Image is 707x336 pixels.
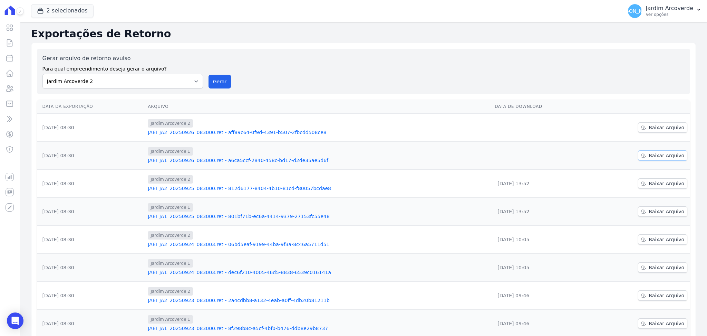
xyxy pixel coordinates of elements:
span: [PERSON_NAME] [614,9,655,13]
a: Baixar Arquivo [638,318,687,329]
th: Data de Download [492,100,589,114]
td: [DATE] 08:30 [37,170,145,198]
span: Jardim Arcoverde 2 [148,175,193,184]
a: JAEI_JA2_20250924_083003.ret - 06bd5eaf-9199-44ba-9f3a-8c46a5711d51 [148,241,489,248]
p: Ver opções [646,12,693,17]
a: JAEI_JA2_20250925_083000.ret - 812d6177-8404-4b10-81cd-f80057bcdae8 [148,185,489,192]
span: Baixar Arquivo [649,124,684,131]
span: Baixar Arquivo [649,152,684,159]
td: [DATE] 13:52 [492,198,589,226]
th: Arquivo [145,100,492,114]
th: Data da Exportação [37,100,145,114]
span: Jardim Arcoverde 2 [148,119,193,128]
button: [PERSON_NAME] Jardim Arcoverde Ver opções [622,1,707,21]
a: JAEI_JA1_20250924_083003.ret - dec6f210-4005-46d5-8838-6539c016141a [148,269,489,276]
td: [DATE] 09:46 [492,282,589,310]
div: Open Intercom Messenger [7,312,23,329]
span: Baixar Arquivo [649,236,684,243]
a: Baixar Arquivo [638,290,687,301]
a: Baixar Arquivo [638,150,687,161]
a: JAEI_JA2_20250923_083000.ret - 2a4cdbb8-a132-4eab-a0ff-4db20b81211b [148,297,489,304]
a: JAEI_JA2_20250926_083000.ret - aff89c64-0f9d-4391-b507-2fbcdd508ce8 [148,129,489,136]
td: [DATE] 08:30 [37,114,145,142]
label: Gerar arquivo de retorno avulso [42,54,203,63]
a: Baixar Arquivo [638,178,687,189]
span: Jardim Arcoverde 1 [148,259,193,268]
label: Para qual empreendimento deseja gerar o arquivo? [42,63,203,73]
td: [DATE] 08:30 [37,226,145,254]
a: Baixar Arquivo [638,122,687,133]
span: Baixar Arquivo [649,208,684,215]
td: [DATE] 10:05 [492,226,589,254]
span: Baixar Arquivo [649,264,684,271]
span: Jardim Arcoverde 1 [148,203,193,212]
td: [DATE] 13:52 [492,170,589,198]
span: Jardim Arcoverde 1 [148,147,193,156]
span: Jardim Arcoverde 1 [148,315,193,324]
h2: Exportações de Retorno [31,28,696,40]
p: Jardim Arcoverde [646,5,693,12]
span: Baixar Arquivo [649,320,684,327]
span: Baixar Arquivo [649,292,684,299]
span: Baixar Arquivo [649,180,684,187]
span: Jardim Arcoverde 2 [148,231,193,240]
a: JAEI_JA1_20250925_083000.ret - 801bf71b-ec6a-4414-9379-27153fc55e48 [148,213,489,220]
a: Baixar Arquivo [638,262,687,273]
td: [DATE] 08:30 [37,198,145,226]
a: JAEI_JA1_20250926_083000.ret - a6ca5ccf-2840-458c-bd17-d2de35ae5d6f [148,157,489,164]
button: Gerar [209,75,231,88]
a: JAEI_JA1_20250923_083000.ret - 8f298b8c-a5cf-4bf0-b476-ddb8e29b8737 [148,325,489,332]
button: 2 selecionados [31,4,94,17]
td: [DATE] 10:05 [492,254,589,282]
span: Jardim Arcoverde 2 [148,287,193,296]
a: Baixar Arquivo [638,206,687,217]
td: [DATE] 08:30 [37,254,145,282]
td: [DATE] 08:30 [37,142,145,170]
td: [DATE] 08:30 [37,282,145,310]
a: Baixar Arquivo [638,234,687,245]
